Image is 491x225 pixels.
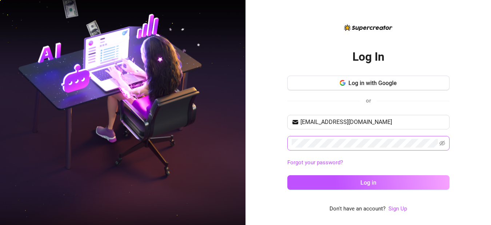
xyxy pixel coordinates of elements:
a: Forgot your password? [287,159,343,166]
span: Log in with Google [348,80,397,87]
button: Log in with Google [287,76,450,90]
span: Don't have an account? [330,205,386,213]
a: Forgot your password? [287,158,450,167]
img: logo-BBDzfeDw.svg [344,24,392,31]
input: Your email [300,118,445,126]
a: Sign Up [388,205,407,213]
a: Sign Up [388,205,407,212]
h2: Log In [352,49,384,64]
span: Log in [360,179,376,186]
span: or [366,97,371,104]
span: eye-invisible [439,140,445,146]
button: Log in [287,175,450,190]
